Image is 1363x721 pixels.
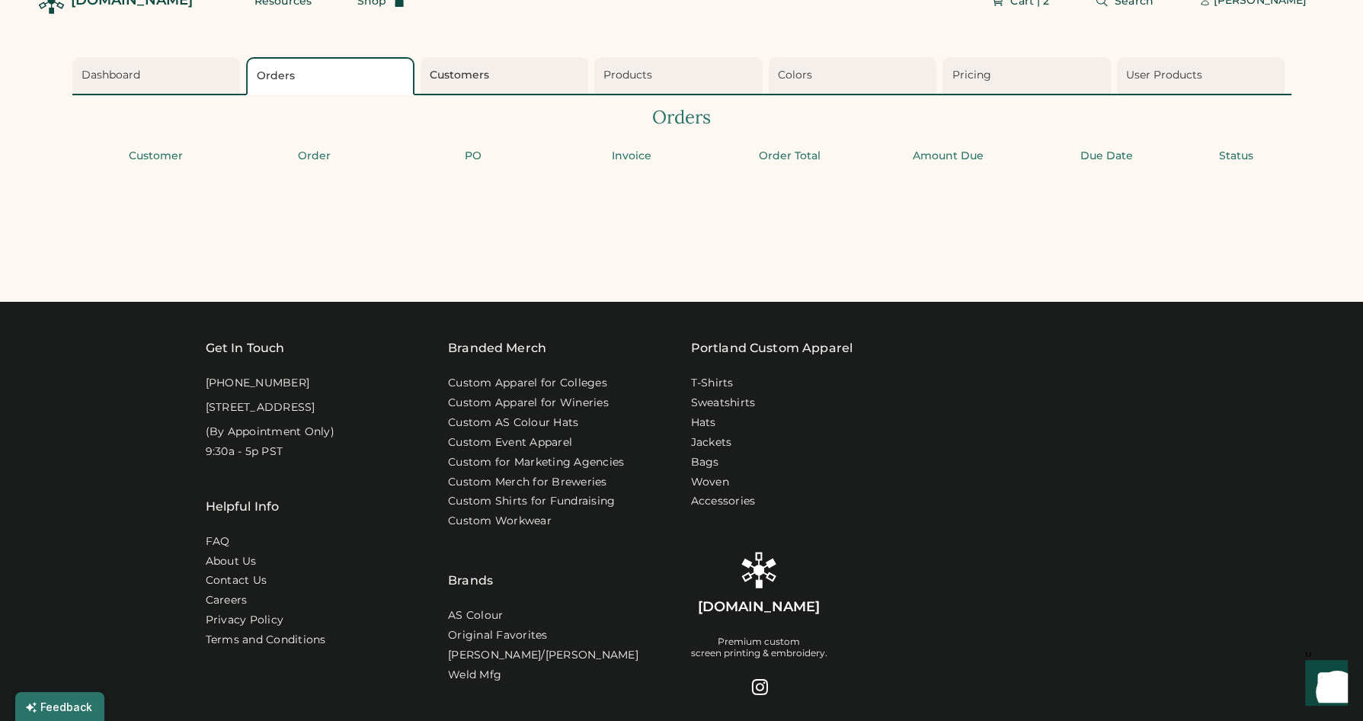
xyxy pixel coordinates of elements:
[448,494,615,509] a: Custom Shirts for Fundraising
[206,593,248,608] a: Careers
[448,396,609,411] a: Custom Apparel for Wineries
[206,498,280,516] div: Helpful Info
[691,396,756,411] a: Sweatshirts
[691,435,732,450] a: Jackets
[82,68,236,83] div: Dashboard
[206,573,267,588] a: Contact Us
[206,633,326,648] div: Terms and Conditions
[448,628,548,643] a: Original Favorites
[557,149,706,164] div: Invoice
[778,68,933,83] div: Colors
[448,668,501,683] a: Weld Mfg
[448,339,546,357] div: Branded Merch
[448,435,572,450] a: Custom Event Apparel
[257,69,408,84] div: Orders
[240,149,389,164] div: Order
[691,455,719,470] a: Bags
[691,494,756,509] a: Accessories
[206,376,310,391] div: [PHONE_NUMBER]
[1126,68,1281,83] div: User Products
[691,636,827,660] div: Premium custom screen printing & embroidery.
[874,149,1023,164] div: Amount Due
[603,68,758,83] div: Products
[72,104,1291,130] div: Orders
[1032,149,1182,164] div: Due Date
[691,339,853,357] a: Portland Custom Apparel
[448,648,638,663] a: [PERSON_NAME]/[PERSON_NAME]
[698,598,820,617] div: [DOMAIN_NAME]
[691,376,734,391] a: T-Shirts
[448,376,607,391] a: Custom Apparel for Colleges
[715,149,865,164] div: Order Total
[206,554,257,569] a: About Us
[448,415,578,431] a: Custom AS Colour Hats
[448,475,607,490] a: Custom Merch for Breweries
[206,425,334,440] div: (By Appointment Only)
[206,339,285,357] div: Get In Touch
[741,552,777,588] img: Rendered Logo - Screens
[1191,149,1282,164] div: Status
[398,149,548,164] div: PO
[952,68,1106,83] div: Pricing
[448,514,552,529] a: Custom Workwear
[206,444,283,460] div: 9:30a - 5p PST
[691,475,729,490] a: Woven
[82,149,231,164] div: Customer
[1291,652,1356,718] iframe: Front Chat
[206,613,284,628] a: Privacy Policy
[448,608,503,623] a: AS Colour
[430,68,584,83] div: Customers
[206,400,315,415] div: [STREET_ADDRESS]
[691,415,716,431] a: Hats
[206,534,230,550] a: FAQ
[448,455,624,470] a: Custom for Marketing Agencies
[448,534,493,590] div: Brands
